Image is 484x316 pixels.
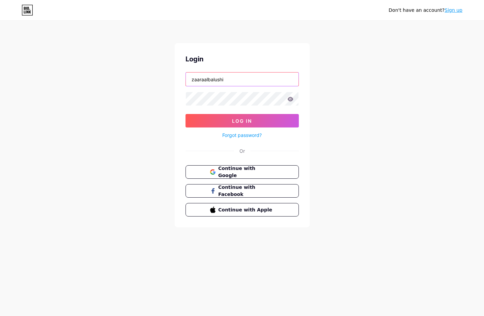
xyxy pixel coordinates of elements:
[389,7,462,14] div: Don't have an account?
[186,114,299,127] button: Log In
[218,184,274,198] span: Continue with Facebook
[239,147,245,154] div: Or
[186,184,299,198] button: Continue with Facebook
[218,206,274,213] span: Continue with Apple
[222,132,262,139] a: Forgot password?
[232,118,252,124] span: Log In
[186,165,299,179] button: Continue with Google
[218,165,274,179] span: Continue with Google
[186,54,299,64] div: Login
[186,203,299,217] button: Continue with Apple
[445,7,462,13] a: Sign up
[186,73,298,86] input: Username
